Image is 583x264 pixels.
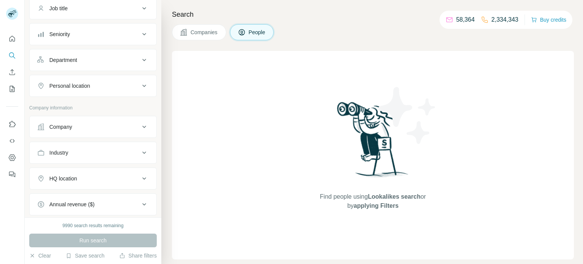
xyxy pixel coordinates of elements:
button: Annual revenue ($) [30,195,156,213]
img: Surfe Illustration - Woman searching with binoculars [334,100,413,185]
button: Company [30,118,156,136]
button: Department [30,51,156,69]
button: Seniority [30,25,156,43]
span: Companies [191,28,218,36]
div: 9990 search results remaining [63,222,124,229]
button: Buy credits [531,14,566,25]
p: 58,364 [456,15,475,24]
div: Annual revenue ($) [49,201,95,208]
button: Personal location [30,77,156,95]
div: Industry [49,149,68,157]
button: Industry [30,144,156,162]
img: Surfe Illustration - Stars [373,81,441,150]
button: Dashboard [6,151,18,164]
button: My lists [6,82,18,96]
button: Enrich CSV [6,65,18,79]
button: Use Surfe API [6,134,18,148]
button: Use Surfe on LinkedIn [6,117,18,131]
button: Save search [66,252,104,259]
button: Clear [29,252,51,259]
div: HQ location [49,175,77,182]
div: Seniority [49,30,70,38]
div: Department [49,56,77,64]
button: Feedback [6,168,18,181]
div: Personal location [49,82,90,90]
span: applying Filters [354,202,399,209]
span: Find people using or by [312,192,433,210]
button: HQ location [30,169,156,188]
button: Quick start [6,32,18,46]
button: Share filters [119,252,157,259]
span: Lookalikes search [368,193,421,200]
h4: Search [172,9,574,20]
span: People [249,28,266,36]
div: Company [49,123,72,131]
p: 2,334,343 [492,15,518,24]
div: Job title [49,5,68,12]
p: Company information [29,104,157,111]
button: Search [6,49,18,62]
